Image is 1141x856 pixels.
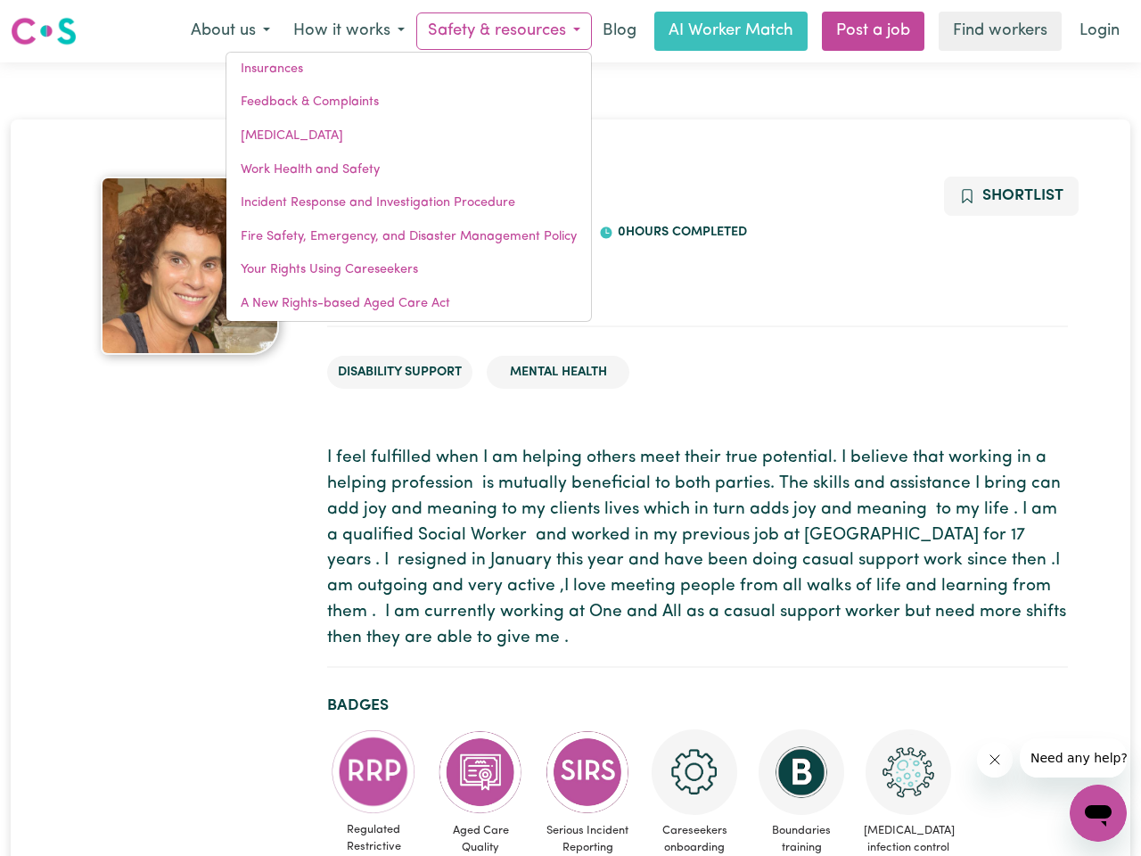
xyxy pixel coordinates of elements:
span: Shortlist [982,188,1063,203]
a: Login [1069,12,1130,51]
a: A New Rights-based Aged Care Act [226,287,591,321]
a: Careseekers logo [11,11,77,52]
div: Safety & resources [226,52,592,322]
a: Your Rights Using Careseekers [226,253,591,287]
h2: Badges [327,696,1068,715]
button: Add to shortlist [944,177,1079,216]
img: CS Academy: Serious Incident Reporting Scheme course completed [545,729,630,815]
img: CS Academy: Aged Care Quality Standards & Code of Conduct course completed [438,729,523,815]
a: Belinda's profile picture' [73,177,306,355]
a: Work Health and Safety [226,153,591,187]
img: CS Academy: Careseekers Onboarding course completed [652,729,737,815]
img: Careseekers logo [11,15,77,47]
a: Blog [592,12,647,51]
img: CS Academy: Regulated Restrictive Practices course completed [331,729,416,814]
img: CS Academy: Boundaries in care and support work course completed [759,729,844,815]
a: Find workers [939,12,1062,51]
li: Mental Health [487,356,629,390]
button: How it works [282,12,416,50]
span: Need any help? [11,12,108,27]
a: [MEDICAL_DATA] [226,119,591,153]
a: Post a job [822,12,924,51]
a: Insurances [226,53,591,86]
a: Fire Safety, Emergency, and Disaster Management Policy [226,220,591,254]
iframe: Button to launch messaging window [1070,785,1127,842]
span: 0 hours completed [613,226,747,239]
img: CS Academy: COVID-19 Infection Control Training course completed [866,729,951,815]
p: I feel fulfilled when I am helping others meet their true potential. I believe that working in a ... [327,446,1068,651]
iframe: Close message [977,742,1013,778]
button: About us [179,12,282,50]
img: Belinda [101,177,279,355]
a: Incident Response and Investigation Procedure [226,186,591,220]
iframe: Message from company [1020,738,1127,778]
a: AI Worker Match [654,12,808,51]
a: Feedback & Complaints [226,86,591,119]
button: Safety & resources [416,12,592,50]
li: Disability Support [327,356,472,390]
